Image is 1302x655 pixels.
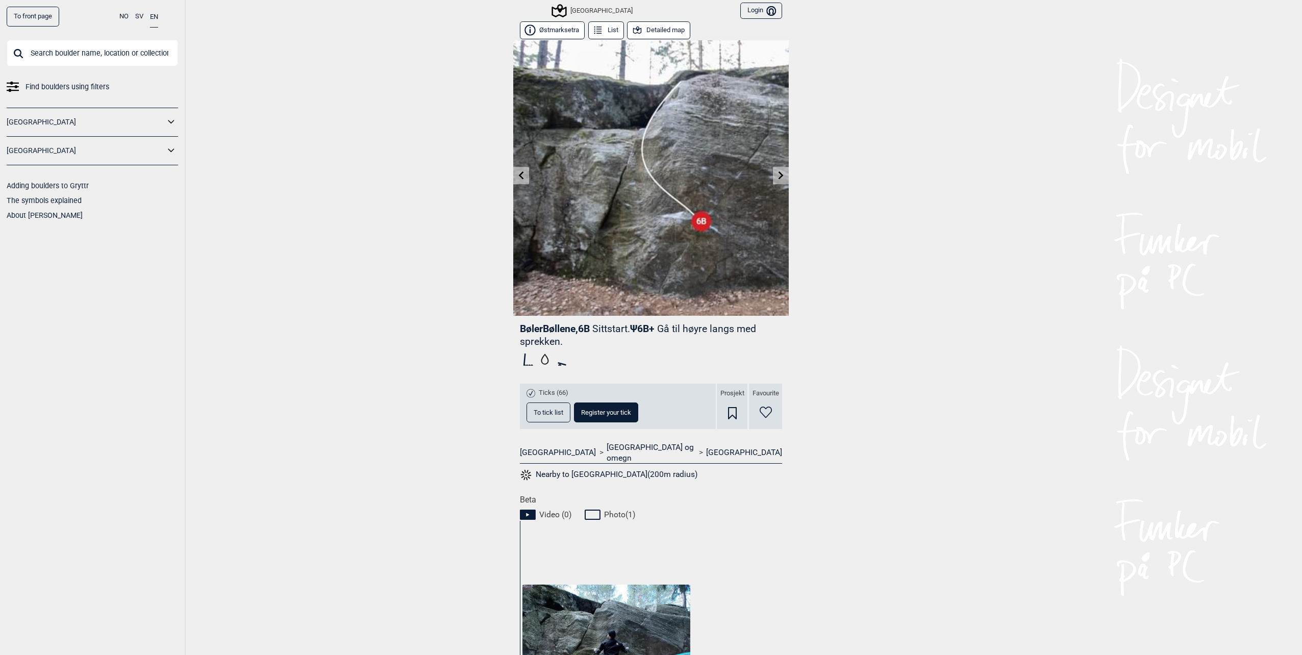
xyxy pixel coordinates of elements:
[539,389,568,397] span: Ticks (66)
[534,409,563,416] span: To tick list
[753,389,779,398] span: Favourite
[26,80,109,94] span: Find boulders using filters
[706,447,782,458] a: [GEOGRAPHIC_DATA]
[740,3,782,19] button: Login
[539,510,571,520] span: Video ( 0 )
[520,447,596,458] a: [GEOGRAPHIC_DATA]
[717,384,747,429] div: Prosjekt
[581,409,631,416] span: Register your tick
[520,468,697,482] button: Nearby to [GEOGRAPHIC_DATA](200m radius)
[7,196,82,205] a: The symbols explained
[7,80,178,94] a: Find boulders using filters
[7,40,178,66] input: Search boulder name, location or collection
[7,211,83,219] a: About [PERSON_NAME]
[7,182,89,190] a: Adding boulders to Gryttr
[150,7,158,28] button: EN
[627,21,690,39] button: Detailed map
[7,115,165,130] a: [GEOGRAPHIC_DATA]
[520,323,756,347] span: Ψ 6B+
[604,510,635,520] span: Photo ( 1 )
[574,402,638,422] button: Register your tick
[520,323,590,335] span: BølerBøllene , 6B
[607,442,695,463] a: [GEOGRAPHIC_DATA] og omegn
[520,442,782,463] nav: > >
[7,143,165,158] a: [GEOGRAPHIC_DATA]
[588,21,624,39] button: List
[520,21,585,39] button: Østmarksetra
[7,7,59,27] a: To front page
[553,5,633,17] div: [GEOGRAPHIC_DATA]
[520,323,756,347] p: Gå til høyre langs med sprekken.
[527,402,570,422] button: To tick list
[135,7,143,27] button: SV
[592,323,630,335] p: Sittstart.
[119,7,129,27] button: NO
[513,40,789,316] img: Boler Bollene 200322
